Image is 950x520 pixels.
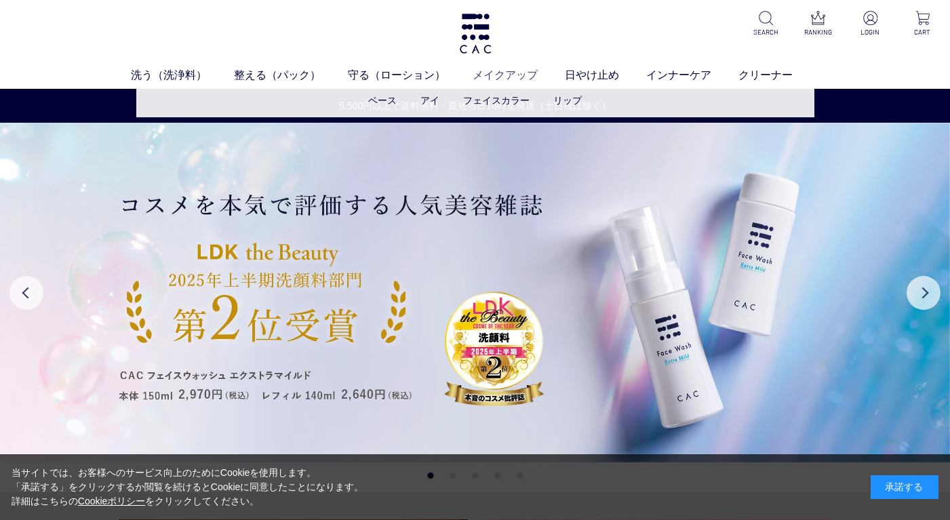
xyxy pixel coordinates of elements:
[9,276,43,310] button: Previous
[1,99,949,113] a: 5,500円以上で送料無料・最短当日16時迄発送（土日祝は除く）
[906,27,939,37] p: CART
[348,67,473,83] a: 守る（ローション）
[907,276,941,310] button: Next
[368,95,397,106] a: ベース
[234,67,348,83] a: 整える（パック）
[473,67,565,83] a: メイクアップ
[738,67,820,83] a: クリーナー
[749,11,783,37] a: SEARCH
[420,95,439,106] a: アイ
[801,27,835,37] p: RANKING
[12,466,364,508] div: 当サイトでは、お客様へのサービス向上のためにCookieを使用します。 「承諾する」をクリックするか閲覧を続けるとCookieに同意したことになります。 詳細はこちらの をクリックしてください。
[131,67,234,83] a: 洗う（洗浄料）
[854,27,887,37] p: LOGIN
[871,475,938,499] div: 承諾する
[646,67,738,83] a: インナーケア
[458,14,493,54] img: logo
[906,11,939,37] a: CART
[553,95,582,106] a: リップ
[801,11,835,37] a: RANKING
[463,95,530,106] a: フェイスカラー
[565,67,646,83] a: 日やけ止め
[854,11,887,37] a: LOGIN
[749,27,783,37] p: SEARCH
[78,496,146,506] a: Cookieポリシー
